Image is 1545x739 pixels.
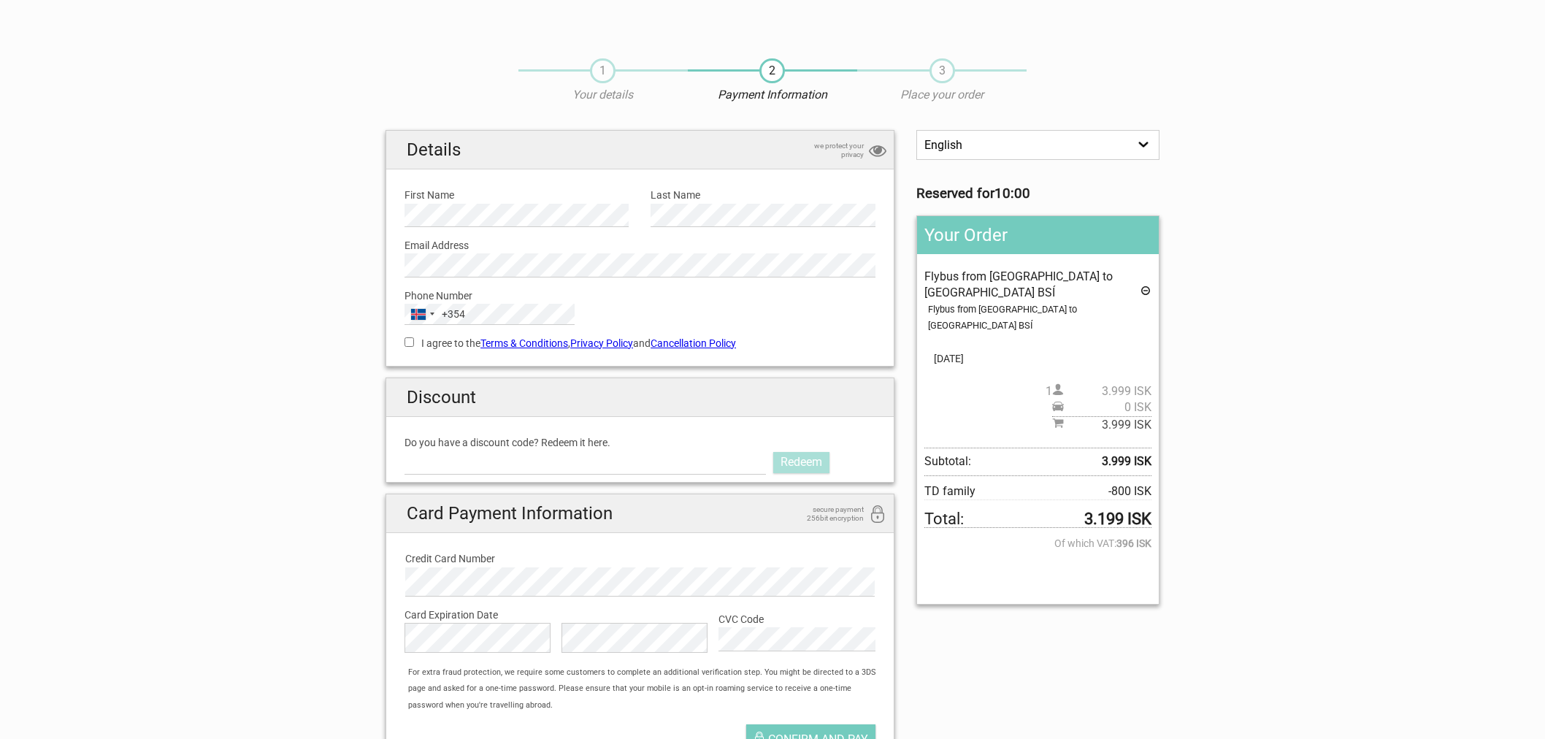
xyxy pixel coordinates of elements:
p: Place your order [857,87,1027,103]
span: Pickup price [1052,399,1151,416]
div: Flybus from [GEOGRAPHIC_DATA] to [GEOGRAPHIC_DATA] BSÍ [928,302,1151,334]
span: Of which VAT: [924,535,1151,551]
a: Cancellation Policy [651,337,736,349]
h2: Details [386,131,894,169]
strong: 396 ISK [1116,535,1151,551]
label: Last Name [651,187,875,203]
span: 3 [929,58,955,83]
label: First Name [405,187,629,203]
span: Subtotal [1052,416,1151,433]
span: secure payment 256bit encryption [791,505,864,523]
span: [DATE] [924,351,1151,367]
span: 3.999 ISK [1064,383,1151,399]
h2: Card Payment Information [386,494,894,533]
label: CVC Code [718,611,875,627]
a: Privacy Policy [570,337,633,349]
span: 2 [759,58,785,83]
span: Total to be paid [924,511,1151,528]
i: privacy protection [869,142,886,161]
span: Subtotal [924,448,1151,475]
a: Terms & Conditions [480,337,568,349]
strong: 10:00 [994,185,1030,202]
div: +354 [442,306,465,322]
p: Payment Information [688,87,857,103]
div: For extra fraud protection, we require some customers to complete an additional verification step... [401,665,894,713]
span: 1 person(s) [1046,383,1151,399]
strong: 3.199 ISK [1084,511,1151,527]
span: Flybus from [GEOGRAPHIC_DATA] to [GEOGRAPHIC_DATA] BSÍ [924,269,1113,299]
span: we protect your privacy [791,142,864,159]
label: Email Address [405,237,875,253]
label: Do you have a discount code? Redeem it here. [405,434,875,451]
label: Phone Number [405,288,875,304]
span: -800 ISK [1108,483,1151,499]
span: 3.999 ISK [1064,417,1151,433]
h2: Your Order [917,216,1159,254]
span: 0 ISK [1064,399,1151,416]
h3: Reserved for [916,185,1159,202]
label: I agree to the , and [405,335,875,351]
span: 1 [590,58,616,83]
a: Redeem [773,452,829,472]
label: Card Expiration Date [405,607,875,623]
button: Selected country [405,305,465,323]
strong: 3.999 ISK [1102,453,1151,470]
i: 256bit encryption [869,505,886,525]
label: Credit Card Number [405,551,875,567]
span: TD family [924,483,1061,499]
h2: Discount [386,378,894,417]
p: Your details [518,87,688,103]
